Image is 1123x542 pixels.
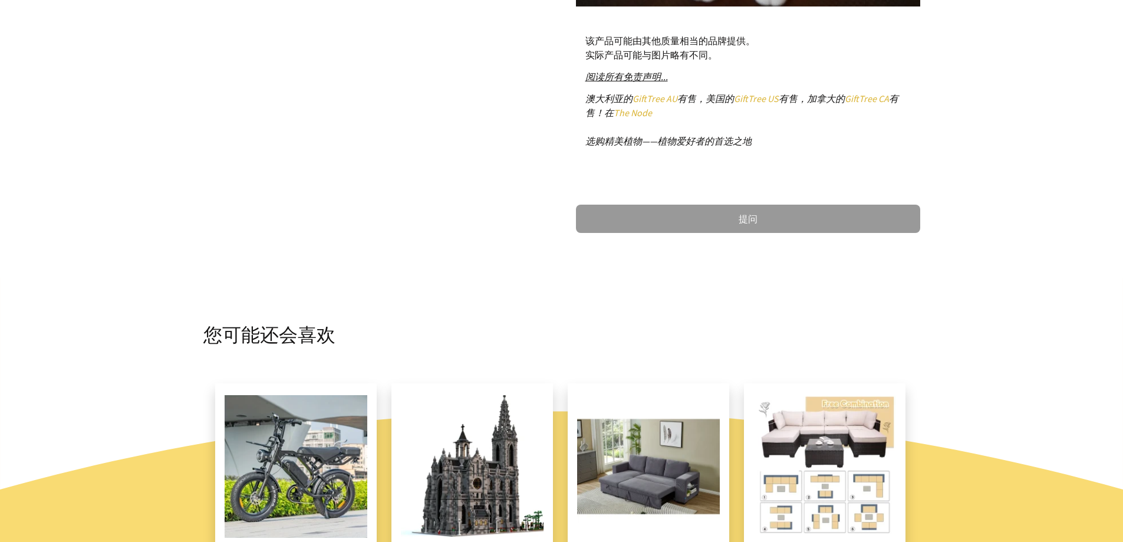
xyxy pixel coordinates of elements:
[576,203,595,215] font: 提问
[734,93,779,104] a: GiftTree US
[585,93,633,104] font: 澳大利亚的
[203,323,335,346] font: 您可能还会喜欢
[585,35,755,47] font: 该产品可能由其他质量相当的品牌提供。
[677,93,734,104] font: 有售，美国的
[845,93,889,104] a: GiftTree CA
[779,93,845,104] font: 有售，加拿大的
[633,93,677,104] a: GiftTree AU
[585,49,717,61] font: 实际产品可能与图片略有不同。
[585,71,668,83] a: 阅读所有免责声明...
[585,135,642,147] font: 选购精美植物
[576,205,920,233] a: 提问
[642,135,752,147] font: ——植物爱好者的首选之地
[585,93,898,119] font: 有售！在
[614,107,652,119] a: The Node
